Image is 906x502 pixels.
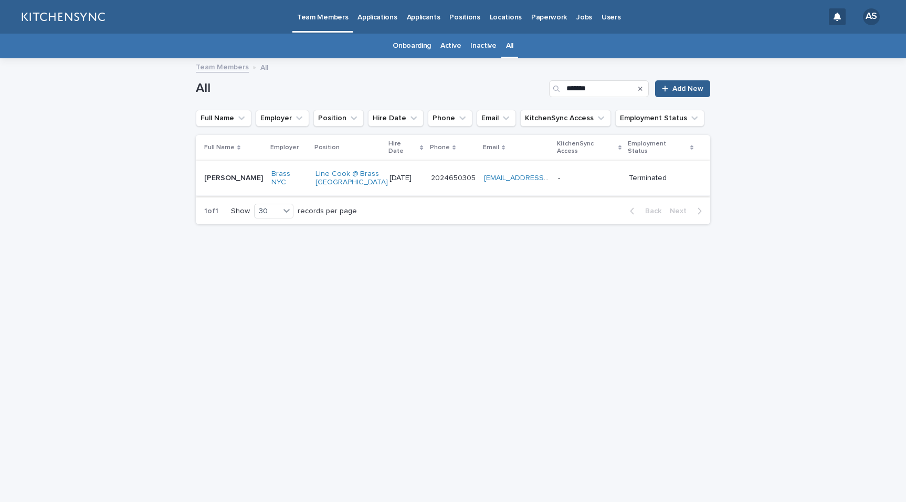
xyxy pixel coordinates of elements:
button: Back [621,206,666,216]
a: Onboarding [393,34,431,58]
p: KitchenSync Access [557,138,616,158]
button: Hire Date [368,110,424,127]
p: Employer [270,142,299,153]
p: Phone [430,142,450,153]
button: KitchenSync Access [520,110,611,127]
span: Next [670,207,693,215]
p: Hire Date [388,138,418,158]
p: All [260,61,268,72]
button: Employer [256,110,309,127]
div: 30 [255,206,280,217]
span: Back [639,207,661,215]
span: Add New [672,85,703,92]
a: All [506,34,513,58]
button: Phone [428,110,472,127]
p: Employment Status [628,138,687,158]
p: [DATE] [389,174,423,183]
p: 1 of 1 [196,198,227,224]
p: Full Name [204,142,235,153]
a: Line Cook @ Brass [GEOGRAPHIC_DATA] [315,170,388,187]
button: Email [477,110,516,127]
a: Add New [655,80,710,97]
a: 2024650305 [431,174,476,182]
tr: [PERSON_NAME][PERSON_NAME] Brass NYC Line Cook @ Brass [GEOGRAPHIC_DATA] [DATE]2024650305 [EMAIL_... [196,161,710,196]
a: Brass NYC [271,170,307,187]
a: Team Members [196,60,249,72]
p: Terminated [629,174,693,183]
p: [PERSON_NAME] [204,172,265,183]
p: records per page [298,207,357,216]
button: Employment Status [615,110,704,127]
p: Email [483,142,499,153]
p: - [558,174,621,183]
a: Inactive [470,34,497,58]
img: lGNCzQTxQVKGkIr0XjOy [21,6,105,27]
p: Position [314,142,340,153]
button: Next [666,206,710,216]
a: Active [440,34,461,58]
button: Position [313,110,364,127]
h1: All [196,81,545,96]
input: Search [549,80,649,97]
button: Full Name [196,110,251,127]
a: [EMAIL_ADDRESS][DOMAIN_NAME] [484,174,603,182]
div: AS [863,8,880,25]
p: Show [231,207,250,216]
